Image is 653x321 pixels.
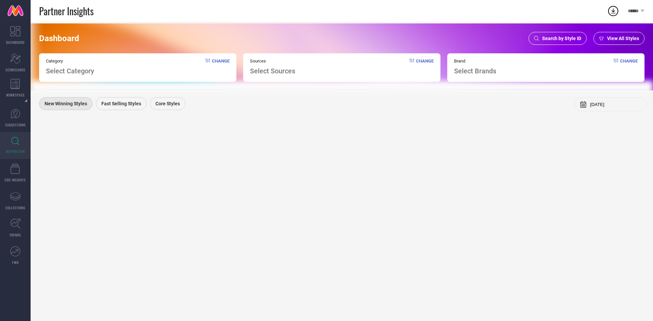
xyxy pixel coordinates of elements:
[5,205,26,210] span: COLLECTIONS
[45,101,87,106] span: New Winning Styles
[454,58,496,64] span: Brand
[46,67,94,75] span: Select Category
[590,102,641,107] input: Select month
[6,149,25,154] span: INSPIRATION
[12,260,19,265] span: FWD
[212,58,230,75] span: Change
[6,92,25,97] span: WORKSPACE
[5,122,26,127] span: SUGGESTIONS
[607,5,619,17] div: Open download list
[39,34,79,43] span: Dashboard
[10,232,21,237] span: TRENDS
[101,101,141,106] span: Fast Selling Styles
[6,40,24,45] span: DASHBOARD
[5,67,26,72] span: SCORECARDS
[250,67,295,75] span: Select Sources
[454,67,496,75] span: Select Brands
[155,101,180,106] span: Core Styles
[607,36,639,41] span: View All Styles
[46,58,94,64] span: Category
[542,36,581,41] span: Search by Style ID
[620,58,638,75] span: Change
[416,58,434,75] span: Change
[250,58,295,64] span: Sources
[5,177,26,182] span: CDC INSIGHTS
[39,4,94,18] span: Partner Insights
